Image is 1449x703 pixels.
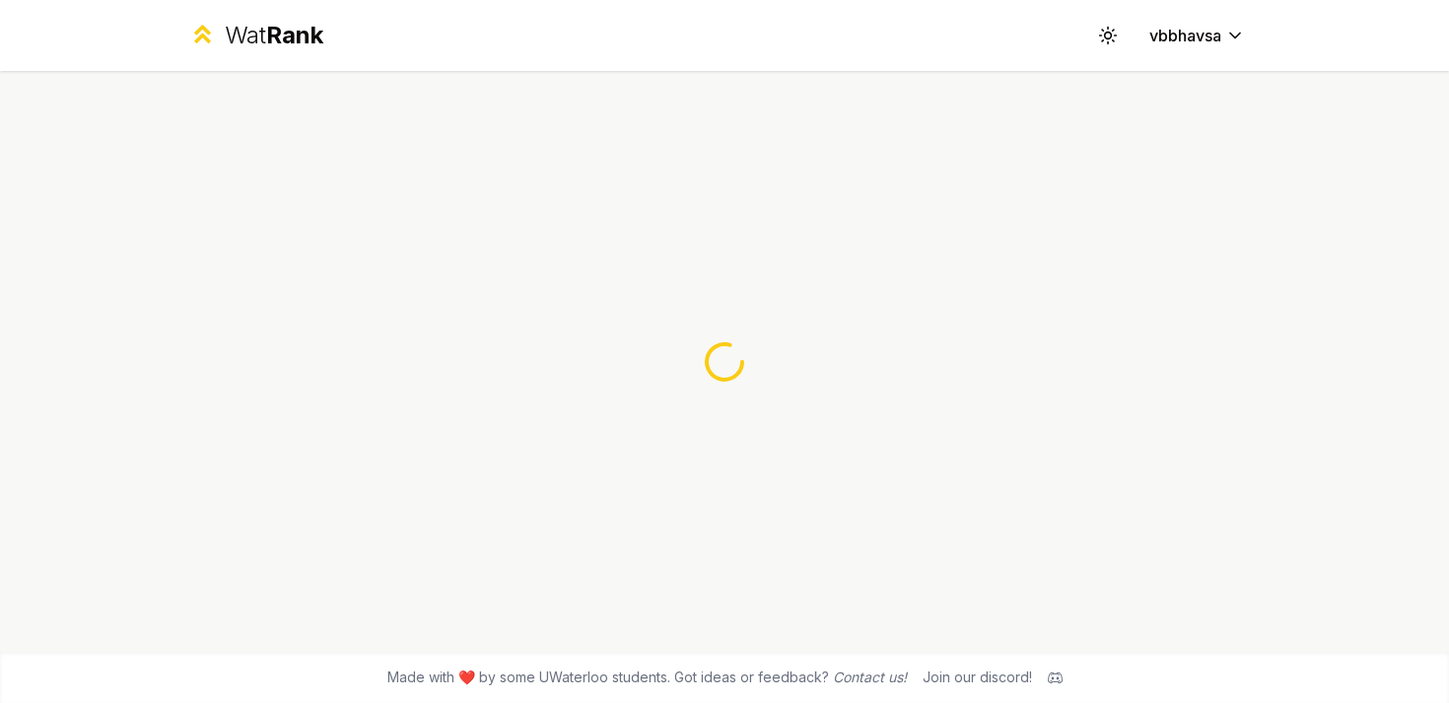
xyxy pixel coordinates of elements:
[188,20,323,51] a: WatRank
[1149,24,1221,47] span: vbbhavsa
[387,668,907,687] span: Made with ❤️ by some UWaterloo students. Got ideas or feedback?
[1134,18,1261,53] button: vbbhavsa
[923,668,1032,687] div: Join our discord!
[225,20,323,51] div: Wat
[266,21,323,49] span: Rank
[833,668,907,685] a: Contact us!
